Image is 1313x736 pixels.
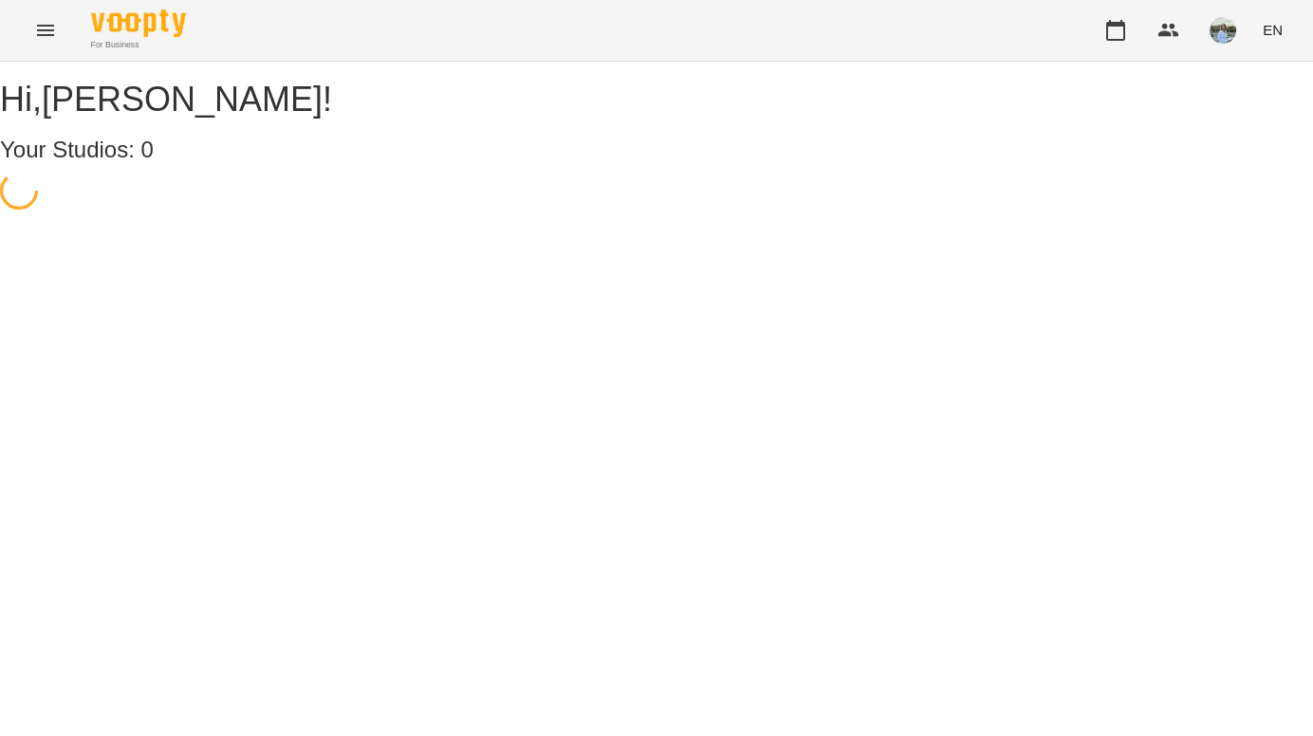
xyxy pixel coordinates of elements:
[23,8,68,53] button: Menu
[1255,12,1290,47] button: EN
[91,39,186,51] span: For Business
[1263,20,1283,40] span: EN
[141,137,154,162] span: 0
[91,9,186,37] img: Voopty Logo
[1210,17,1236,44] img: 616476f6084962a246d0f6bc6fe306a3.jpeg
